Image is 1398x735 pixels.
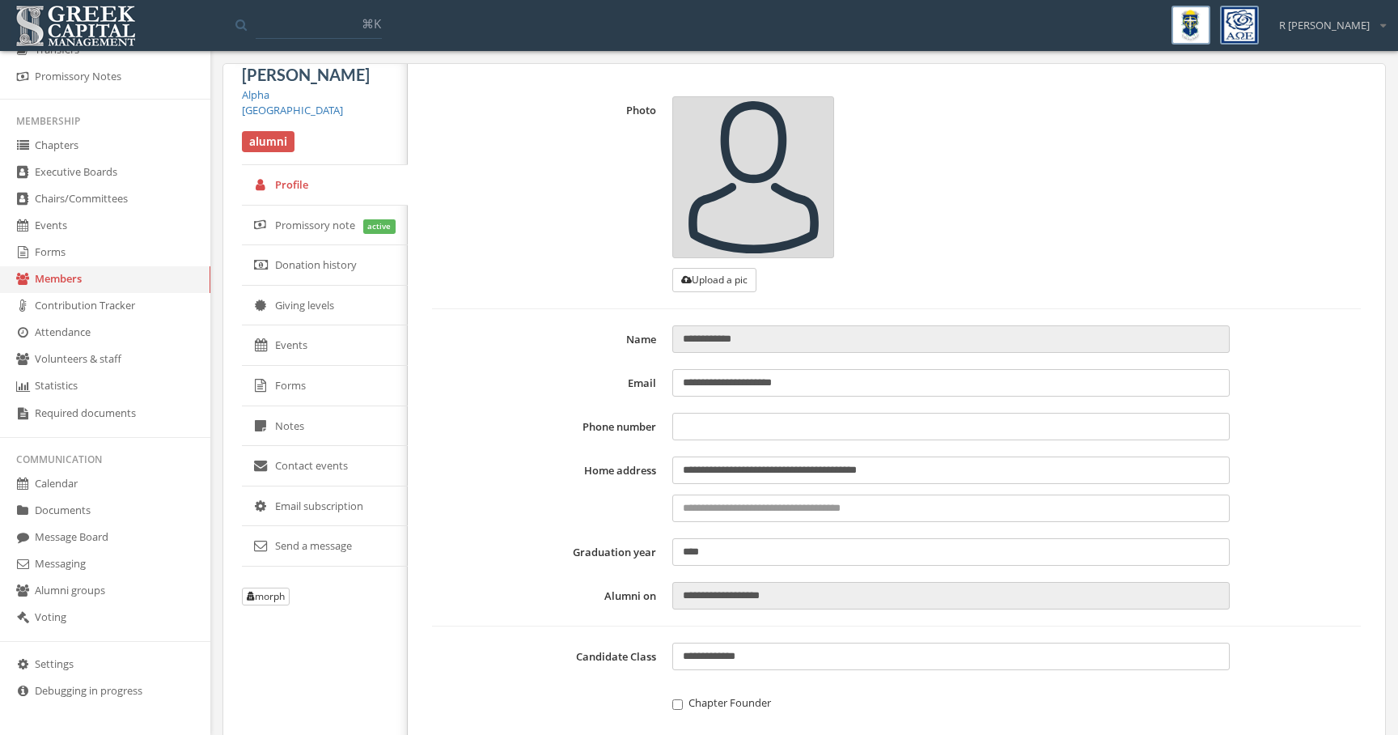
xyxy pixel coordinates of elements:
a: Notes [242,406,408,447]
label: Candidate Class [432,643,664,670]
label: Chapter Founder [672,695,1230,711]
a: Contact events [242,446,408,486]
label: Alumni on [432,582,664,610]
span: alumni [242,131,294,152]
a: [GEOGRAPHIC_DATA] [242,103,343,117]
input: Chapter Founder [672,699,683,710]
label: Home address [432,457,664,522]
a: Email subscription [242,486,408,527]
div: R [PERSON_NAME] [1269,6,1386,33]
label: Name [432,325,664,353]
a: Forms [242,366,408,406]
label: Email [432,369,664,397]
a: Profile [242,165,408,206]
label: Phone number [432,413,664,440]
a: Donation history [242,245,408,286]
button: Upload a pic [672,268,756,292]
a: Events [242,325,408,366]
span: active [363,219,396,234]
span: ⌘K [362,15,381,32]
a: Send a message [242,526,408,567]
span: [PERSON_NAME] [242,65,370,84]
label: Graduation year [432,538,664,566]
a: Promissory note [242,206,408,246]
a: Alpha [242,87,269,102]
a: Giving levels [242,286,408,326]
span: R [PERSON_NAME] [1279,18,1370,33]
label: Photo [432,96,664,292]
button: morph [242,588,290,605]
